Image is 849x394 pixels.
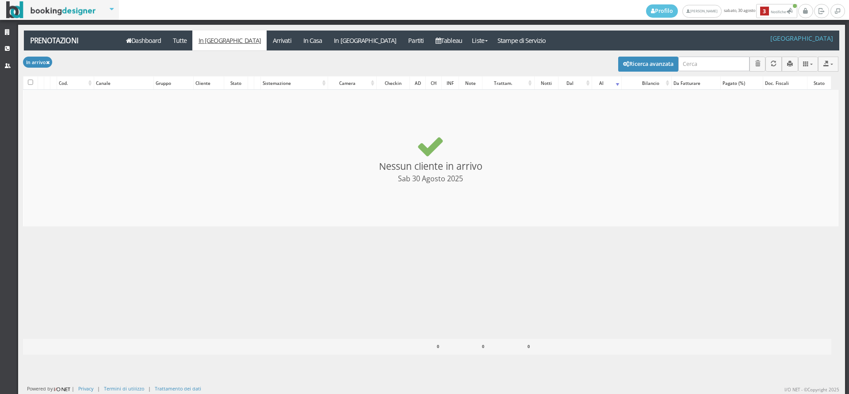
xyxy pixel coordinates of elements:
[482,77,534,89] div: Trattam.
[377,77,409,89] div: Checkin
[442,77,459,89] div: INF
[528,344,530,349] b: 0
[398,174,463,184] small: Sab 30 Agosto 2025
[57,77,94,89] div: Cod.
[224,77,248,89] div: Stato
[430,31,468,50] a: Tableau
[672,77,720,89] div: Da Fatturare
[756,4,797,18] button: 3Notifiche
[807,77,831,89] div: Stato
[6,1,96,19] img: BookingDesigner.com
[410,77,426,89] div: AD
[148,385,151,392] div: |
[468,31,491,50] a: Liste
[770,34,833,42] h4: [GEOGRAPHIC_DATA]
[646,4,678,18] a: Profilo
[618,57,678,72] button: Ricerca avanzata
[328,31,402,50] a: In [GEOGRAPHIC_DATA]
[535,77,558,89] div: Notti
[437,344,439,349] b: 0
[763,77,807,89] div: Doc. Fiscali
[682,5,722,18] a: [PERSON_NAME]
[818,57,838,71] button: Export
[646,4,798,18] span: sabato, 30 agosto
[760,7,769,16] b: 3
[94,77,153,89] div: Canale
[155,385,201,392] a: Trattamento dei dati
[678,57,750,71] input: Cerca
[53,386,72,393] img: ionet_small_logo.png
[104,385,144,392] a: Termini di utilizzo
[154,77,193,89] div: Gruppo
[192,31,267,50] a: In [GEOGRAPHIC_DATA]
[27,385,74,393] div: Powered by |
[78,385,93,392] a: Privacy
[120,31,167,50] a: Dashboard
[765,57,782,71] button: Aggiorna
[23,57,52,68] button: In arrivo
[482,344,484,349] b: 0
[267,31,297,50] a: Arrivati
[721,77,762,89] div: Pagato (%)
[97,385,100,392] div: |
[459,77,482,89] div: Note
[27,92,835,224] h3: Nessun cliente in arrivo
[492,31,552,50] a: Stampe di Servizio
[194,77,223,89] div: Cliente
[426,77,441,89] div: CH
[167,31,193,50] a: Tutte
[402,31,430,50] a: Partiti
[297,31,328,50] a: In Casa
[24,31,115,50] a: Prenotazioni
[622,77,671,89] div: Bilancio
[592,77,621,89] div: Al
[328,77,376,89] div: Camera
[558,77,592,89] div: Dal
[261,77,328,89] div: Sistemazione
